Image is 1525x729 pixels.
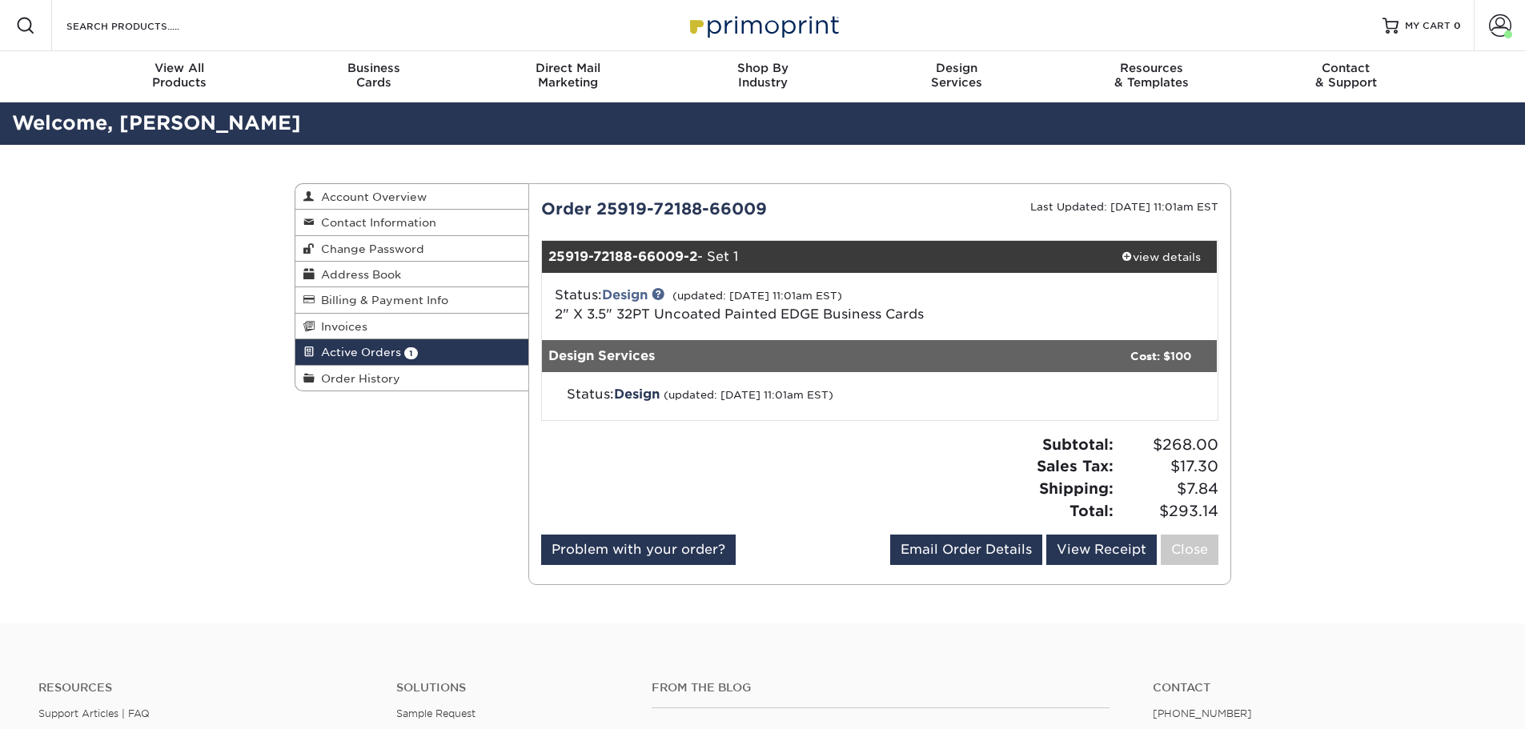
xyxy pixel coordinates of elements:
a: Email Order Details [890,535,1042,565]
span: Billing & Payment Info [315,294,448,306]
span: Shop By [665,61,860,75]
a: Resources& Templates [1054,51,1249,102]
div: Services [860,61,1054,90]
div: Status: [543,286,992,324]
small: (updated: [DATE] 11:01am EST) [664,389,833,401]
a: Account Overview [295,184,529,210]
strong: Cost: $100 [1130,350,1191,362]
span: Design [860,61,1054,75]
a: View AllProducts [82,51,277,102]
span: Resources [1054,61,1249,75]
small: (updated: [DATE] 11:01am EST) [672,290,842,302]
input: SEARCH PRODUCTS..... [65,16,221,35]
h4: Resources [38,681,372,695]
div: & Support [1249,61,1443,90]
div: - Set 1 [542,241,1105,273]
span: $7.84 [1118,478,1218,500]
a: [PHONE_NUMBER] [1153,707,1252,719]
a: Direct MailMarketing [471,51,665,102]
span: Change Password [315,242,424,255]
a: BusinessCards [276,51,471,102]
span: View All [82,61,277,75]
strong: Design Services [548,348,655,363]
a: Invoices [295,314,529,339]
a: Active Orders 1 [295,339,529,365]
a: Design [602,287,648,302]
span: Design [614,387,660,402]
div: Status: [555,385,988,404]
a: view details [1105,241,1218,273]
a: Support Articles | FAQ [38,707,150,719]
div: Marketing [471,61,665,90]
img: Primoprint [683,8,843,42]
span: Contact Information [315,216,436,229]
div: Cards [276,61,471,90]
span: MY CART [1405,19,1451,33]
span: Order History [315,372,400,385]
a: Shop ByIndustry [665,51,860,102]
div: Order 25919-72188-66009 [529,197,880,221]
span: $293.14 [1118,500,1218,523]
a: Contact Information [295,210,529,235]
a: DesignServices [860,51,1054,102]
div: Industry [665,61,860,90]
span: Active Orders [315,346,401,358]
div: & Templates [1054,61,1249,90]
a: Contact& Support [1249,51,1443,102]
span: $268.00 [1118,434,1218,456]
a: Order History [295,366,529,391]
h4: Solutions [396,681,628,695]
a: Billing & Payment Info [295,287,529,313]
span: Direct Mail [471,61,665,75]
small: Last Updated: [DATE] 11:01am EST [1030,201,1218,213]
div: view details [1105,249,1218,265]
strong: 25919-72188-66009-2 [548,249,697,264]
span: Contact [1249,61,1443,75]
strong: Subtotal: [1042,435,1114,453]
span: Invoices [315,320,367,333]
a: Close [1161,535,1218,565]
div: Products [82,61,277,90]
span: 1 [404,347,418,359]
span: Address Book [315,268,401,281]
strong: Shipping: [1039,479,1114,497]
a: 2" X 3.5" 32PT Uncoated Painted EDGE Business Cards [555,306,924,322]
strong: Sales Tax: [1037,457,1114,475]
strong: Total: [1070,502,1114,519]
a: Sample Request [396,707,476,719]
a: View Receipt [1046,535,1157,565]
a: Address Book [295,262,529,287]
span: 0 [1454,20,1461,31]
h4: From the Blog [652,681,1110,695]
a: Problem with your order? [541,535,736,565]
span: Account Overview [315,190,427,203]
a: Change Password [295,236,529,262]
a: Contact [1153,681,1487,695]
span: $17.30 [1118,455,1218,478]
span: Business [276,61,471,75]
